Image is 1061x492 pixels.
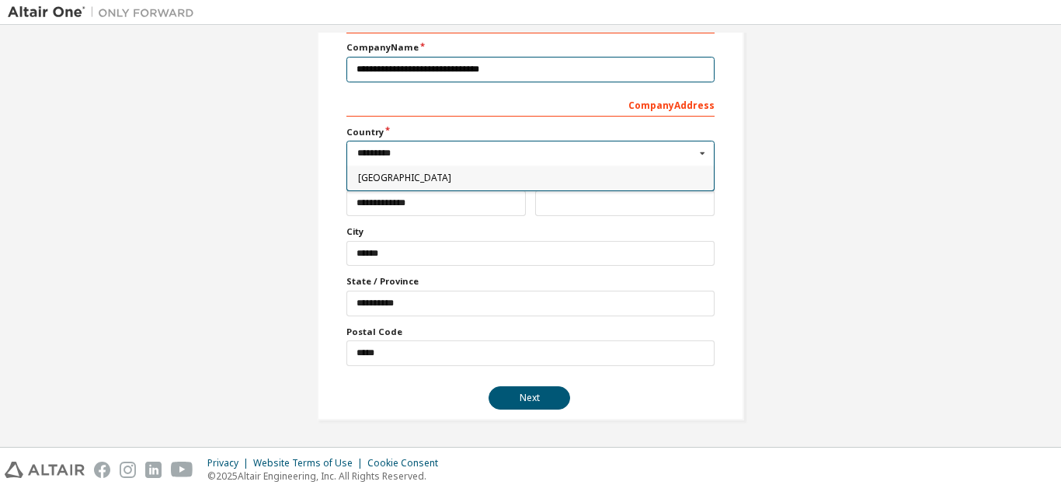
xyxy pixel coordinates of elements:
[346,275,715,288] label: State / Province
[207,469,447,483] p: © 2025 Altair Engineering, Inc. All Rights Reserved.
[346,92,715,117] div: Company Address
[346,126,715,138] label: Country
[171,462,193,478] img: youtube.svg
[346,225,715,238] label: City
[120,462,136,478] img: instagram.svg
[489,386,570,410] button: Next
[94,462,110,478] img: facebook.svg
[5,462,85,478] img: altair_logo.svg
[8,5,202,20] img: Altair One
[145,462,162,478] img: linkedin.svg
[253,457,367,469] div: Website Terms of Use
[358,173,704,183] span: [GEOGRAPHIC_DATA]
[346,326,715,338] label: Postal Code
[346,41,715,54] label: Company Name
[367,457,447,469] div: Cookie Consent
[207,457,253,469] div: Privacy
